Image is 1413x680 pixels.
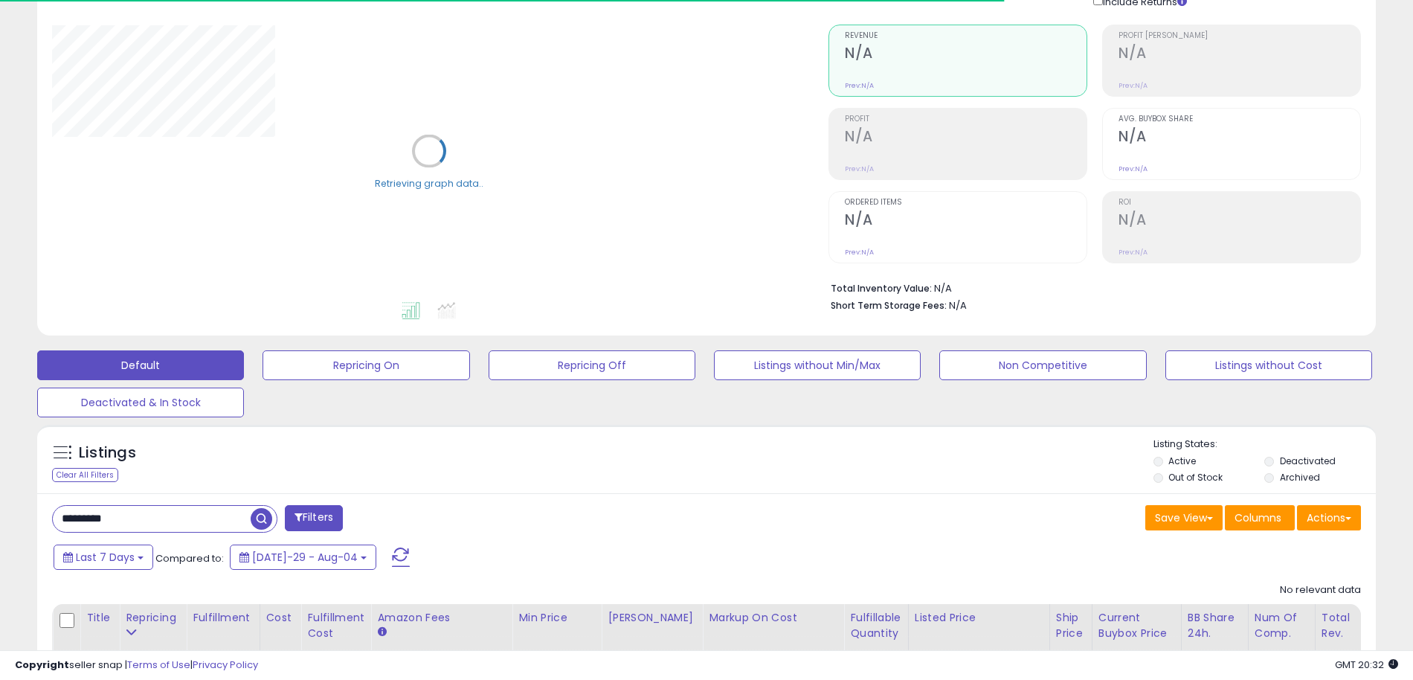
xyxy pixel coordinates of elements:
label: Out of Stock [1168,471,1223,484]
small: Prev: N/A [1119,164,1148,173]
h5: Listings [79,443,136,464]
label: Archived [1280,471,1320,484]
div: Fulfillable Quantity [850,610,901,641]
div: Ship Price [1056,610,1086,641]
div: Clear All Filters [52,468,118,482]
small: Prev: N/A [845,248,874,257]
button: Listings without Cost [1165,350,1372,380]
small: Prev: N/A [1119,81,1148,90]
button: Columns [1225,505,1295,530]
small: Prev: N/A [1119,248,1148,257]
div: seller snap | | [15,658,258,673]
th: The percentage added to the cost of goods (COGS) that forms the calculator for Min & Max prices. [703,604,844,664]
label: Deactivated [1280,455,1336,467]
div: No relevant data [1280,583,1361,597]
button: Deactivated & In Stock [37,388,244,417]
div: Cost [266,610,295,626]
small: Amazon Fees. [377,626,386,639]
div: Fulfillment [193,610,253,626]
div: Repricing [126,610,180,626]
button: [DATE]-29 - Aug-04 [230,545,376,570]
span: 2025-08-12 20:32 GMT [1335,658,1398,672]
div: Markup on Cost [709,610,837,626]
button: Default [37,350,244,380]
a: Privacy Policy [193,658,258,672]
span: Profit [845,115,1087,124]
div: [PERSON_NAME] [608,610,696,626]
strong: Copyright [15,658,69,672]
span: Ordered Items [845,199,1087,207]
div: Retrieving graph data.. [375,176,483,190]
h2: N/A [845,211,1087,231]
span: [DATE]-29 - Aug-04 [252,550,358,565]
span: N/A [949,298,967,312]
button: Non Competitive [939,350,1146,380]
label: Active [1168,455,1196,467]
p: Listing States: [1153,437,1376,452]
a: Terms of Use [127,658,190,672]
div: Fulfillment Cost [307,610,364,641]
span: Profit [PERSON_NAME] [1119,32,1360,40]
h2: N/A [845,45,1087,65]
span: Compared to: [155,551,224,565]
button: Listings without Min/Max [714,350,921,380]
small: Prev: N/A [845,81,874,90]
h2: N/A [845,128,1087,148]
span: Avg. Buybox Share [1119,115,1360,124]
div: Total Rev. [1322,610,1376,641]
li: N/A [831,278,1350,296]
button: Actions [1297,505,1361,530]
h2: N/A [1119,211,1360,231]
div: Title [86,610,113,626]
h2: N/A [1119,45,1360,65]
div: Current Buybox Price [1098,610,1175,641]
div: Amazon Fees [377,610,506,626]
span: ROI [1119,199,1360,207]
small: Prev: N/A [845,164,874,173]
span: Revenue [845,32,1087,40]
button: Save View [1145,505,1223,530]
span: Columns [1235,510,1281,525]
span: Last 7 Days [76,550,135,565]
b: Total Inventory Value: [831,282,932,295]
h2: N/A [1119,128,1360,148]
div: Min Price [518,610,595,626]
div: Listed Price [915,610,1043,626]
div: Num of Comp. [1255,610,1309,641]
button: Last 7 Days [54,545,153,570]
button: Repricing Off [489,350,695,380]
b: Short Term Storage Fees: [831,299,947,312]
button: Repricing On [263,350,469,380]
button: Filters [285,505,343,531]
div: BB Share 24h. [1188,610,1242,641]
